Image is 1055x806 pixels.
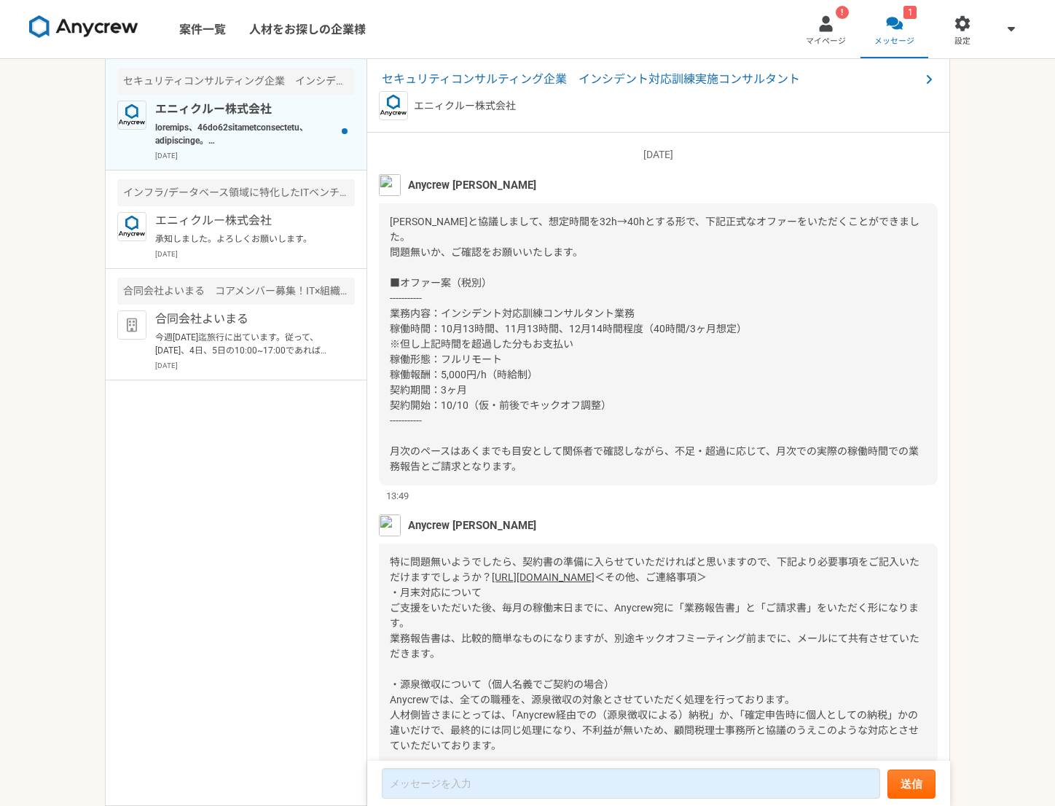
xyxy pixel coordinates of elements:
span: メッセージ [874,36,914,47]
button: 送信 [887,770,936,799]
div: セキュリティコンサルティング企業 インシデント対応訓練実施コンサルタント [117,68,355,95]
span: マイページ [806,36,846,47]
div: 合同会社よいまる コアメンバー募集！IT×組織改善×PMO [117,278,355,305]
p: [DATE] [379,147,938,163]
img: MHYT8150_2.jpg [379,174,401,196]
div: 1 [903,6,917,19]
img: logo_text_blue_01.png [117,101,146,130]
div: インフラ/データベース領域に特化したITベンチャー PM/PMO [117,179,355,206]
img: logo_text_blue_01.png [379,91,408,120]
p: loremips、46do62sitametconsectetu、adipiscinge。 -------- Seddoeiusmod（temporinc-utl/etd） 01m 05a (e... [155,121,335,147]
img: default_org_logo-42cde973f59100197ec2c8e796e4974ac8490bb5b08a0eb061ff975e4574aa76.png [117,310,146,340]
span: Anycrew [PERSON_NAME] [408,517,536,533]
p: 今週[DATE]迄旅行に出ています。従って、[DATE]、4日、5日の10:00~17:00であれば、オンライン又は対面何でも大丈夫です。よろしくお願いします。 [155,331,335,357]
span: [PERSON_NAME]と協議しまして、想定時間を32h→40hとする形で、下記正式なオファーをいただくことができました。 問題無いか、ご確認をお願いいたします。 ■オファー案（税別） ---... [390,216,919,472]
div: ! [836,6,849,19]
img: logo_text_blue_01.png [117,212,146,241]
span: セキュリティコンサルティング企業 インシデント対応訓練実施コンサルタント [382,71,920,88]
span: Anycrew [PERSON_NAME] [408,177,536,193]
img: 8DqYSo04kwAAAAASUVORK5CYII= [29,15,138,39]
p: [DATE] [155,249,355,259]
p: エニィクルー株式会社 [155,212,335,230]
p: [DATE] [155,360,355,371]
a: [URL][DOMAIN_NAME] [492,571,595,583]
span: 13:49 [386,489,409,503]
span: 特に問題無いようでしたら、契約書の準備に入らせていただければと思いますので、下記より必要事項をご記入いただけますでしょうか？ [390,556,919,583]
img: MHYT8150_2.jpg [379,514,401,536]
p: 承知しました。よろしくお願いします。 [155,232,335,246]
span: 設定 [954,36,970,47]
p: エニィクルー株式会社 [155,101,335,118]
p: [DATE] [155,150,355,161]
span: ＜その他、ご連絡事項＞ ・月末対応について ご支援をいただいた後、毎月の稼働末日までに、Anycrew宛に「業務報告書」と「ご請求書」をいただく形になります。 業務報告書は、比較的簡単なものにな... [390,571,919,751]
p: 合同会社よいまる [155,310,335,328]
p: エニィクルー株式会社 [414,98,516,114]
